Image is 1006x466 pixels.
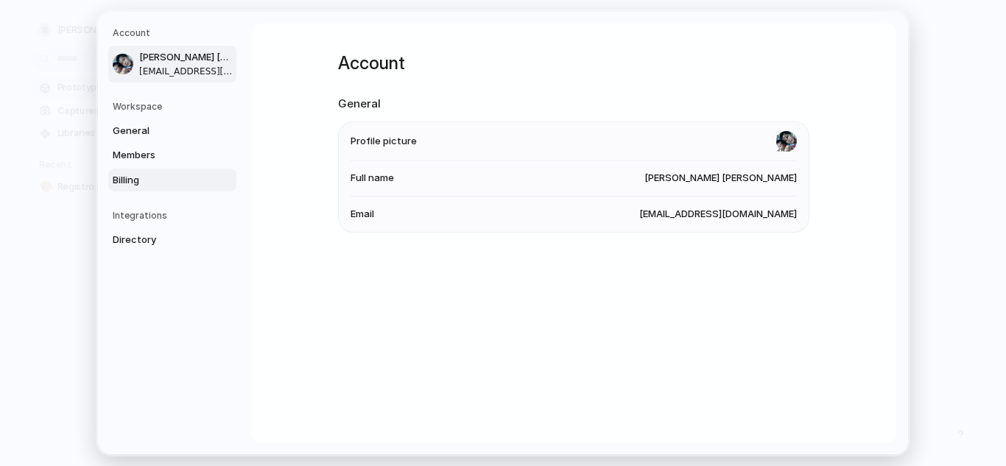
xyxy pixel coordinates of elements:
[108,228,236,252] a: Directory
[113,148,207,163] span: Members
[113,172,207,187] span: Billing
[639,207,797,222] span: [EMAIL_ADDRESS][DOMAIN_NAME]
[351,171,394,186] span: Full name
[113,99,236,113] h5: Workspace
[139,64,233,77] span: [EMAIL_ADDRESS][DOMAIN_NAME]
[351,207,374,222] span: Email
[139,50,233,65] span: [PERSON_NAME] [PERSON_NAME]
[644,171,797,186] span: [PERSON_NAME] [PERSON_NAME]
[108,168,236,191] a: Billing
[108,46,236,82] a: [PERSON_NAME] [PERSON_NAME][EMAIL_ADDRESS][DOMAIN_NAME]
[351,134,417,149] span: Profile picture
[113,209,236,222] h5: Integrations
[113,123,207,138] span: General
[108,144,236,167] a: Members
[338,96,809,113] h2: General
[108,119,236,142] a: General
[113,27,236,40] h5: Account
[113,233,207,247] span: Directory
[338,50,809,77] h1: Account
